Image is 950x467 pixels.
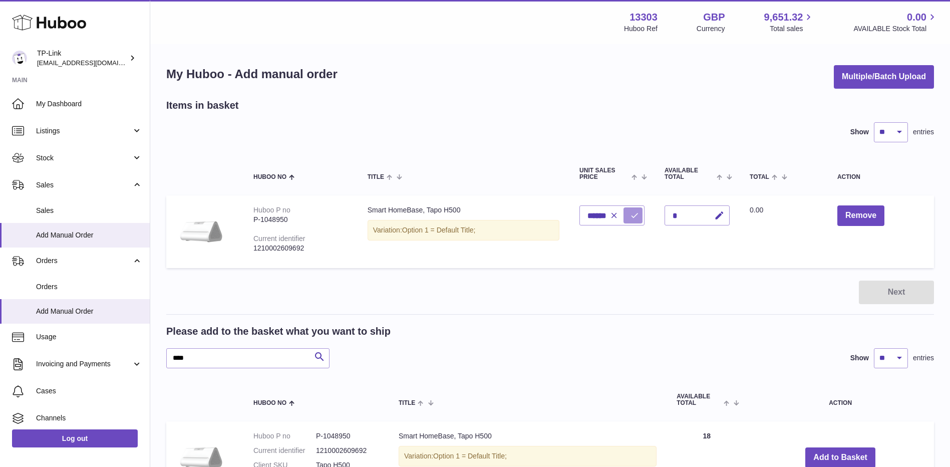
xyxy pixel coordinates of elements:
[36,230,142,240] span: Add Manual Order
[253,446,316,455] dt: Current identifier
[166,325,391,338] h2: Please add to the basket what you want to ship
[747,383,934,416] th: Action
[36,99,142,109] span: My Dashboard
[770,24,814,34] span: Total sales
[36,126,132,136] span: Listings
[253,431,316,441] dt: Huboo P no
[36,413,142,423] span: Channels
[837,205,884,226] button: Remove
[677,393,721,406] span: AVAILABLE Total
[837,174,924,180] div: Action
[176,205,226,256] img: Smart HomeBase, Tapo H500
[750,206,763,214] span: 0.00
[853,11,938,34] a: 0.00 AVAILABLE Stock Total
[399,400,415,406] span: Title
[316,446,379,455] dd: 1210002609692
[253,206,290,214] div: Huboo P no
[37,49,127,68] div: TP-Link
[399,446,657,466] div: Variation:
[253,174,286,180] span: Huboo no
[166,99,239,112] h2: Items in basket
[36,359,132,369] span: Invoicing and Payments
[750,174,769,180] span: Total
[402,226,476,234] span: Option 1 = Default Title;
[316,431,379,441] dd: P-1048950
[764,11,803,24] span: 9,651.32
[253,244,348,253] div: 1210002609692
[579,167,629,180] span: Unit Sales Price
[36,282,142,292] span: Orders
[913,127,934,137] span: entries
[913,353,934,363] span: entries
[853,24,938,34] span: AVAILABLE Stock Total
[12,429,138,447] a: Log out
[253,215,348,224] div: P-1048950
[433,452,507,460] span: Option 1 = Default Title;
[850,127,869,137] label: Show
[253,235,305,243] div: Current identifier
[37,59,147,67] span: [EMAIL_ADDRESS][DOMAIN_NAME]
[36,332,142,342] span: Usage
[358,195,569,268] td: Smart HomeBase, Tapo H500
[36,256,132,266] span: Orders
[36,153,132,163] span: Stock
[764,11,815,34] a: 9,651.32 Total sales
[834,65,934,89] button: Multiple/Batch Upload
[850,353,869,363] label: Show
[629,11,658,24] strong: 13303
[166,66,338,82] h1: My Huboo - Add manual order
[697,24,725,34] div: Currency
[12,51,27,66] img: gaby.chen@tp-link.com
[907,11,926,24] span: 0.00
[665,167,714,180] span: AVAILABLE Total
[253,400,286,406] span: Huboo no
[703,11,725,24] strong: GBP
[36,307,142,316] span: Add Manual Order
[624,24,658,34] div: Huboo Ref
[36,386,142,396] span: Cases
[368,220,559,241] div: Variation:
[36,206,142,215] span: Sales
[36,180,132,190] span: Sales
[368,174,384,180] span: Title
